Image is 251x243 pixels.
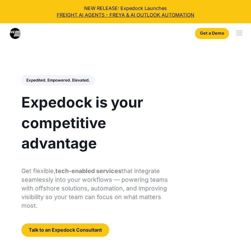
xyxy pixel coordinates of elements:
a: Talk to an Expedock Consultant [21,223,109,237]
p: Get flexible, that integrate seamlessly into your workflows — powering teams with offshore soluti... [21,167,168,210]
strong: tech-enabled services [55,167,121,174]
div: NEW RELEASE: Expedock Launches [5,5,246,19]
a: FREIGHT AI AGENTS - FREYA & AI OUTLOOK AUTOMATION [5,12,246,18]
a: Get a Demo [195,28,229,39]
h1: Expedock is your competitive advantage [21,92,168,153]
